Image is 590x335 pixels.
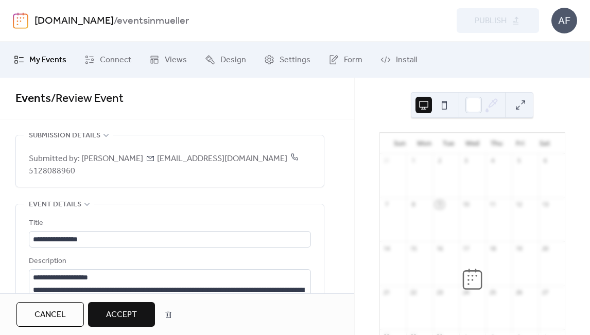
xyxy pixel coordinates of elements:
span: 5128088960 [29,151,299,179]
span: Event details [29,199,81,211]
a: Connect [77,46,139,74]
div: 26 [515,289,523,296]
div: Sat [532,133,557,154]
b: / [114,11,117,31]
div: 17 [462,244,470,252]
span: Cancel [34,309,66,321]
div: Sun [388,133,412,154]
div: 27 [542,289,549,296]
div: 14 [383,244,391,252]
div: Thu [484,133,509,154]
div: 9 [436,201,443,208]
button: Accept [88,302,155,327]
span: Submitted by: [PERSON_NAME] [EMAIL_ADDRESS][DOMAIN_NAME] [29,153,311,178]
div: Mon [412,133,436,154]
div: 10 [462,201,470,208]
a: [DOMAIN_NAME] [34,11,114,31]
a: Install [373,46,425,74]
div: 1 [409,157,417,165]
div: 2 [436,157,443,165]
div: 13 [542,201,549,208]
div: 21 [383,289,391,296]
div: 6 [542,157,549,165]
span: Settings [280,54,310,66]
span: Views [165,54,187,66]
a: Events [15,87,51,110]
div: 5 [515,157,523,165]
a: Settings [256,46,318,74]
a: My Events [6,46,74,74]
div: 24 [462,289,470,296]
div: 4 [489,157,496,165]
div: 11 [489,201,496,208]
a: Design [197,46,254,74]
div: AF [551,8,577,33]
div: 15 [409,244,417,252]
div: 18 [489,244,496,252]
div: 23 [436,289,443,296]
div: 22 [409,289,417,296]
div: Wed [460,133,484,154]
a: Form [321,46,370,74]
div: Fri [508,133,532,154]
div: 31 [383,157,391,165]
a: Views [142,46,195,74]
div: 12 [515,201,523,208]
span: Install [396,54,417,66]
div: 16 [436,244,443,252]
div: 7 [383,201,391,208]
b: eventsinmueller [117,11,189,31]
div: Title [29,217,309,230]
button: Cancel [16,302,84,327]
div: 19 [515,244,523,252]
div: 20 [542,244,549,252]
span: Connect [100,54,131,66]
span: Accept [106,309,137,321]
span: Submission details [29,130,100,142]
img: logo [13,12,28,29]
span: / Review Event [51,87,124,110]
span: Design [220,54,246,66]
div: Description [29,255,309,268]
div: 3 [462,157,470,165]
span: Form [344,54,362,66]
div: 8 [409,201,417,208]
span: My Events [29,54,66,66]
div: Tue [436,133,460,154]
div: 25 [489,289,496,296]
